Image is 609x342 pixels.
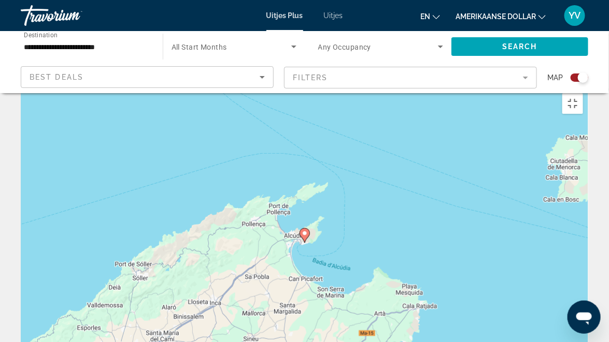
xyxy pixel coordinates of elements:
button: Search [451,37,588,56]
iframe: Knop om het berichtenvenster te openen [568,301,601,334]
span: Search [502,42,537,51]
a: Uitjes Plus [266,11,303,20]
button: Gebruikersmenu [561,5,588,26]
button: Weergave op volledig scherm aan- of uitzetten [562,93,583,114]
button: Filter [284,66,537,89]
span: All Start Months [172,43,227,51]
a: Uitjes [324,11,343,20]
a: Travorium [21,2,124,29]
font: YV [569,10,581,21]
button: Valuta wijzigen [456,9,546,24]
span: Destination [24,32,58,39]
button: Taal wijzigen [420,9,440,24]
span: Any Occupancy [318,43,372,51]
font: en [420,12,430,21]
span: Map [547,70,563,85]
mat-select: Sort by [30,71,265,83]
font: Amerikaanse dollar [456,12,536,21]
span: Best Deals [30,73,83,81]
